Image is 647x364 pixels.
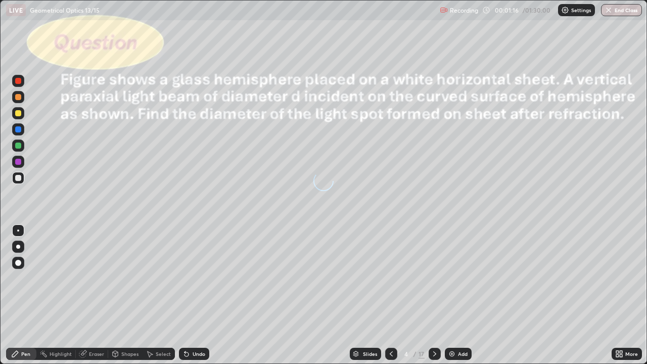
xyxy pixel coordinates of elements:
[89,351,104,356] div: Eraser
[561,6,569,14] img: class-settings-icons
[458,351,468,356] div: Add
[450,7,478,14] p: Recording
[571,8,591,13] p: Settings
[156,351,171,356] div: Select
[448,350,456,358] img: add-slide-button
[21,351,30,356] div: Pen
[440,6,448,14] img: recording.375f2c34.svg
[419,349,425,358] div: 17
[30,6,100,14] p: Geometrical Optics 13/15
[193,351,205,356] div: Undo
[605,6,613,14] img: end-class-cross
[413,351,417,357] div: /
[401,351,411,357] div: 4
[50,351,72,356] div: Highlight
[9,6,23,14] p: LIVE
[121,351,138,356] div: Shapes
[625,351,638,356] div: More
[601,4,642,16] button: End Class
[363,351,377,356] div: Slides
